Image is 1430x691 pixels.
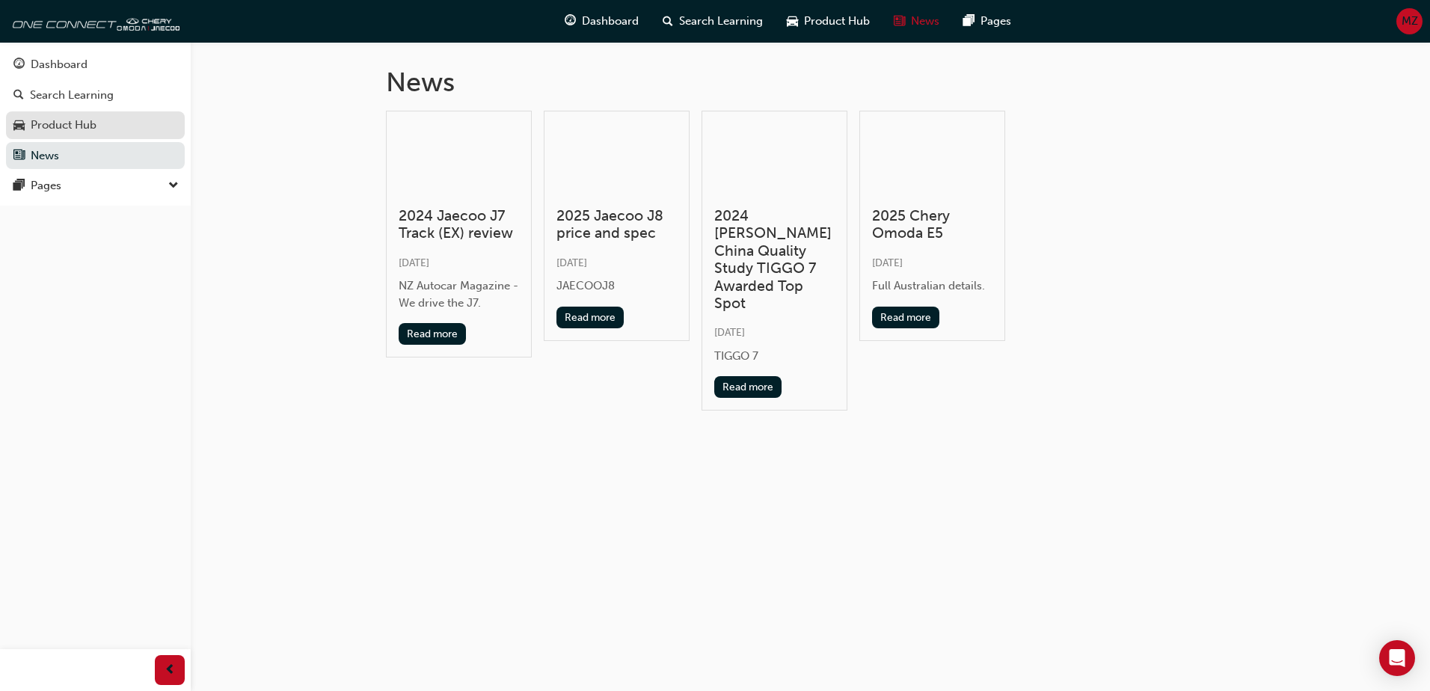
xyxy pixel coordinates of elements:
[894,12,905,31] span: news-icon
[7,6,179,36] img: oneconnect
[951,6,1023,37] a: pages-iconPages
[702,111,847,411] a: 2024 [PERSON_NAME] China Quality Study TIGGO 7 Awarded Top Spot[DATE]TIGGO 7Read more
[714,376,782,398] button: Read more
[804,13,870,30] span: Product Hub
[6,142,185,170] a: News
[872,257,903,269] span: [DATE]
[6,172,185,200] button: Pages
[399,277,519,311] div: NZ Autocar Magazine - We drive the J7.
[663,12,673,31] span: search-icon
[6,51,185,79] a: Dashboard
[872,307,940,328] button: Read more
[6,48,185,172] button: DashboardSearch LearningProduct HubNews
[714,326,745,339] span: [DATE]
[168,176,179,196] span: down-icon
[651,6,775,37] a: search-iconSearch Learning
[544,111,690,341] a: 2025 Jaecoo J8 price and spec[DATE]JAECOOJ8Read more
[882,6,951,37] a: news-iconNews
[1396,8,1423,34] button: MZ
[565,12,576,31] span: guage-icon
[1402,13,1418,30] span: MZ
[872,207,992,242] h3: 2025 Chery Omoda E5
[963,12,975,31] span: pages-icon
[679,13,763,30] span: Search Learning
[399,323,467,345] button: Read more
[553,6,651,37] a: guage-iconDashboard
[386,111,532,358] a: 2024 Jaecoo J7 Track (EX) review[DATE]NZ Autocar Magazine - We drive the J7.Read more
[775,6,882,37] a: car-iconProduct Hub
[556,277,677,295] div: JAECOOJ8
[911,13,939,30] span: News
[399,257,429,269] span: [DATE]
[6,82,185,109] a: Search Learning
[859,111,1005,341] a: 2025 Chery Omoda E5[DATE]Full Australian details.Read more
[13,119,25,132] span: car-icon
[981,13,1011,30] span: Pages
[31,117,96,134] div: Product Hub
[714,207,835,312] h3: 2024 [PERSON_NAME] China Quality Study TIGGO 7 Awarded Top Spot
[556,257,587,269] span: [DATE]
[556,307,625,328] button: Read more
[31,56,88,73] div: Dashboard
[872,277,992,295] div: Full Australian details.
[165,661,176,680] span: prev-icon
[582,13,639,30] span: Dashboard
[399,207,519,242] h3: 2024 Jaecoo J7 Track (EX) review
[13,89,24,102] span: search-icon
[31,177,61,194] div: Pages
[13,179,25,193] span: pages-icon
[1379,640,1415,676] div: Open Intercom Messenger
[556,207,677,242] h3: 2025 Jaecoo J8 price and spec
[714,348,835,365] div: TIGGO 7
[30,87,114,104] div: Search Learning
[13,150,25,163] span: news-icon
[386,66,1236,99] h1: News
[6,111,185,139] a: Product Hub
[787,12,798,31] span: car-icon
[13,58,25,72] span: guage-icon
